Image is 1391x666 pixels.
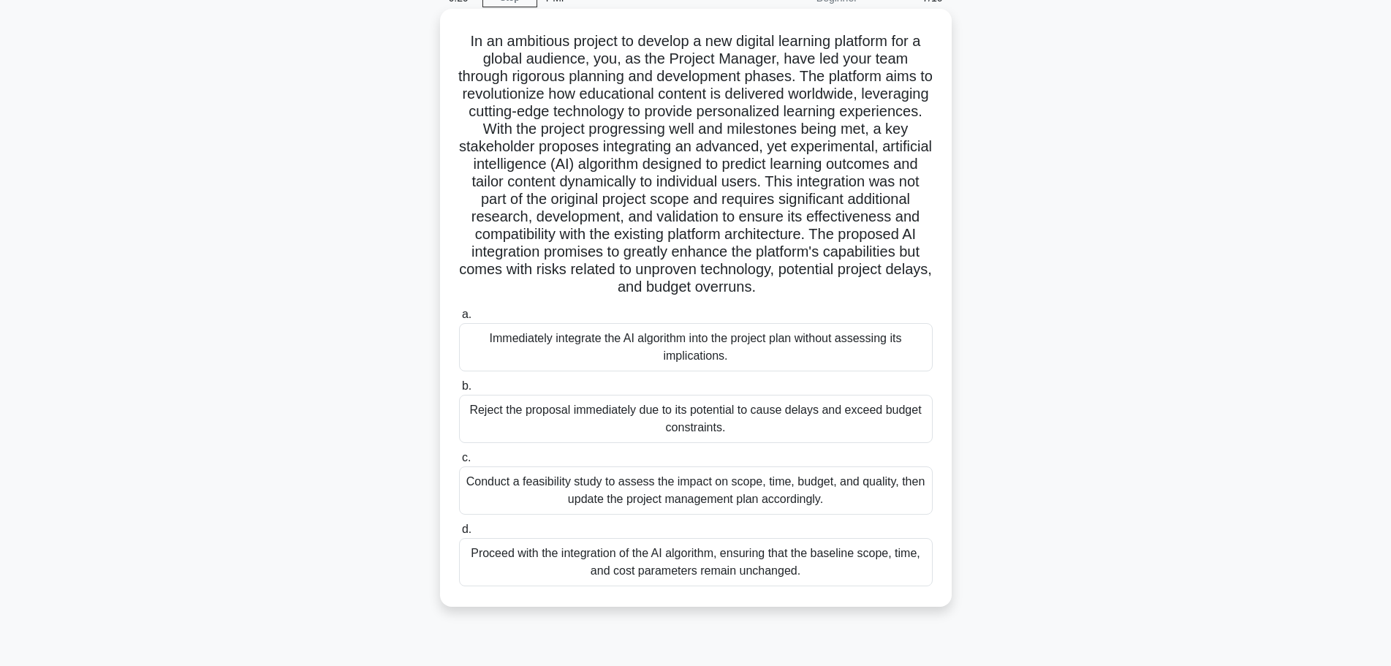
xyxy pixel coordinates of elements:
div: Conduct a feasibility study to assess the impact on scope, time, budget, and quality, then update... [459,466,933,515]
span: b. [462,379,471,392]
div: Proceed with the integration of the AI algorithm, ensuring that the baseline scope, time, and cos... [459,538,933,586]
span: a. [462,308,471,320]
h5: In an ambitious project to develop a new digital learning platform for a global audience, you, as... [458,32,934,297]
div: Reject the proposal immediately due to its potential to cause delays and exceed budget constraints. [459,395,933,443]
span: c. [462,451,471,463]
span: d. [462,523,471,535]
div: Immediately integrate the AI algorithm into the project plan without assessing its implications. [459,323,933,371]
